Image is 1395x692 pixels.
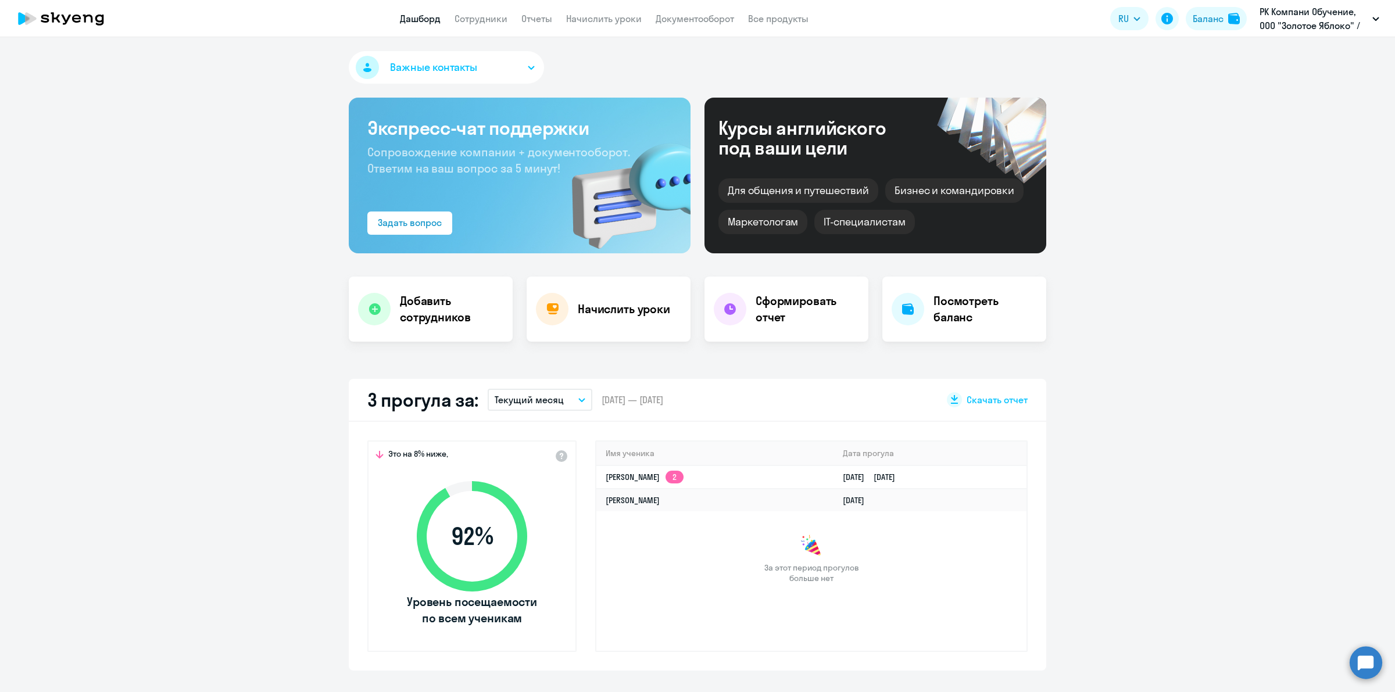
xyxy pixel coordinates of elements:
[933,293,1037,325] h4: Посмотреть баланс
[800,535,823,558] img: congrats
[814,210,914,234] div: IT-специалистам
[1260,5,1368,33] p: РК Компани Обучение, ООО "Золотое Яблоко" / Золотое яблоко (Gold Apple)
[405,522,539,550] span: 92 %
[763,562,860,583] span: За этот период прогулов больше нет
[1228,13,1240,24] img: balance
[555,123,691,253] img: bg-img
[843,495,874,505] a: [DATE]
[349,51,544,84] button: Важные контакты
[718,178,878,203] div: Для общения и путешествий
[390,60,477,75] span: Важные контакты
[748,13,809,24] a: Все продукты
[566,13,642,24] a: Начислить уроки
[885,178,1024,203] div: Бизнес и командировки
[596,442,834,465] th: Имя ученика
[367,388,478,411] h2: 3 прогула за:
[967,393,1028,406] span: Скачать отчет
[455,13,507,24] a: Сотрудники
[756,293,859,325] h4: Сформировать отчет
[1254,5,1385,33] button: РК Компани Обучение, ООО "Золотое Яблоко" / Золотое яблоко (Gold Apple)
[1186,7,1247,30] button: Балансbalance
[1118,12,1129,26] span: RU
[666,471,684,483] app-skyeng-badge: 2
[718,118,917,157] div: Курсы английского под ваши цели
[578,301,670,317] h4: Начислить уроки
[495,393,564,407] p: Текущий месяц
[1110,7,1149,30] button: RU
[606,495,660,505] a: [PERSON_NAME]
[400,13,441,24] a: Дашборд
[405,594,539,626] span: Уровень посещаемости по всем ученикам
[602,393,663,406] span: [DATE] — [DATE]
[718,210,807,234] div: Маркетологам
[843,472,904,482] a: [DATE][DATE]
[1193,12,1224,26] div: Баланс
[378,216,442,230] div: Задать вопрос
[606,472,684,482] a: [PERSON_NAME]2
[367,211,452,235] button: Задать вопрос
[388,449,448,462] span: Это на 8% ниже,
[488,389,592,411] button: Текущий месяц
[367,116,672,139] h3: Экспресс-чат поддержки
[656,13,734,24] a: Документооборот
[521,13,552,24] a: Отчеты
[834,442,1026,465] th: Дата прогула
[400,293,503,325] h4: Добавить сотрудников
[367,145,630,175] span: Сопровождение компании + документооборот. Ответим на ваш вопрос за 5 минут!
